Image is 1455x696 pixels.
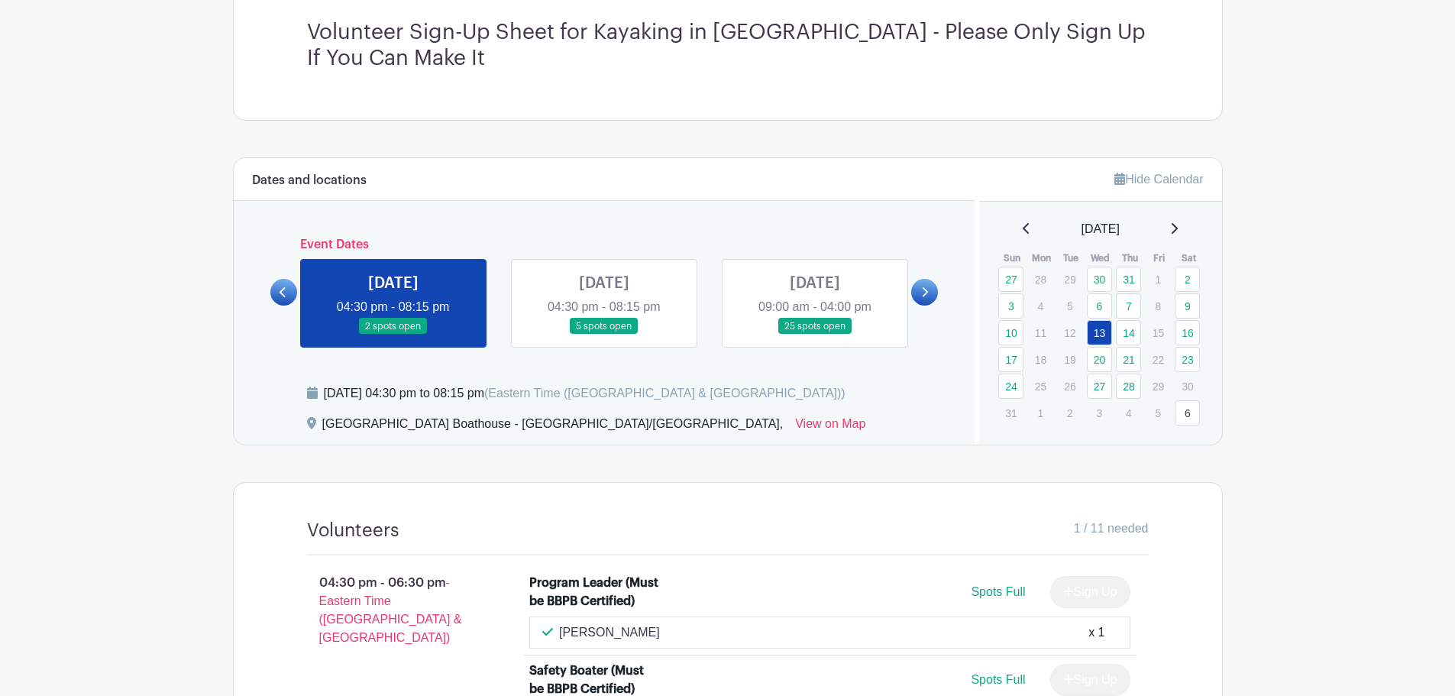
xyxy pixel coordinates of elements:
[1087,401,1112,425] p: 3
[1086,251,1116,266] th: Wed
[998,401,1023,425] p: 31
[1057,374,1082,398] p: 26
[971,673,1025,686] span: Spots Full
[1087,293,1112,319] a: 6
[322,415,784,439] div: [GEOGRAPHIC_DATA] Boathouse - [GEOGRAPHIC_DATA]/[GEOGRAPHIC_DATA],
[1028,374,1053,398] p: 25
[1028,321,1053,345] p: 11
[1146,321,1171,345] p: 15
[1087,347,1112,372] a: 20
[998,267,1023,292] a: 27
[1116,320,1141,345] a: 14
[998,293,1023,319] a: 3
[795,415,865,439] a: View on Map
[1057,267,1082,291] p: 29
[1175,400,1200,426] a: 6
[997,251,1027,266] th: Sun
[307,520,399,542] h4: Volunteers
[998,347,1023,372] a: 17
[559,623,660,642] p: [PERSON_NAME]
[1116,347,1141,372] a: 21
[1146,348,1171,371] p: 22
[1175,374,1200,398] p: 30
[1175,267,1200,292] a: 2
[1028,348,1053,371] p: 18
[324,384,846,403] div: [DATE] 04:30 pm to 08:15 pm
[1145,251,1175,266] th: Fri
[307,20,1149,71] h3: Volunteer Sign-Up Sheet for Kayaking in [GEOGRAPHIC_DATA] - Please Only Sign Up If You Can Make It
[1028,401,1053,425] p: 1
[297,238,912,252] h6: Event Dates
[1087,374,1112,399] a: 27
[1057,401,1082,425] p: 2
[1116,293,1141,319] a: 7
[1088,623,1104,642] div: x 1
[1056,251,1086,266] th: Tue
[1082,220,1120,238] span: [DATE]
[1175,293,1200,319] a: 9
[1146,267,1171,291] p: 1
[1028,267,1053,291] p: 28
[319,576,462,644] span: - Eastern Time ([GEOGRAPHIC_DATA] & [GEOGRAPHIC_DATA])
[998,374,1023,399] a: 24
[1116,374,1141,399] a: 28
[1146,401,1171,425] p: 5
[971,585,1025,598] span: Spots Full
[998,320,1023,345] a: 10
[1057,294,1082,318] p: 5
[252,173,367,188] h6: Dates and locations
[1146,374,1171,398] p: 29
[1116,401,1141,425] p: 4
[1087,267,1112,292] a: 30
[1115,251,1145,266] th: Thu
[1074,520,1149,538] span: 1 / 11 needed
[1087,320,1112,345] a: 13
[1146,294,1171,318] p: 8
[1057,321,1082,345] p: 12
[1027,251,1057,266] th: Mon
[1175,320,1200,345] a: 16
[484,387,846,400] span: (Eastern Time ([GEOGRAPHIC_DATA] & [GEOGRAPHIC_DATA]))
[1116,267,1141,292] a: 31
[1175,347,1200,372] a: 23
[1174,251,1204,266] th: Sat
[1028,294,1053,318] p: 4
[283,568,506,653] p: 04:30 pm - 06:30 pm
[1114,173,1203,186] a: Hide Calendar
[1057,348,1082,371] p: 19
[529,574,661,610] div: Program Leader (Must be BBPB Certified)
